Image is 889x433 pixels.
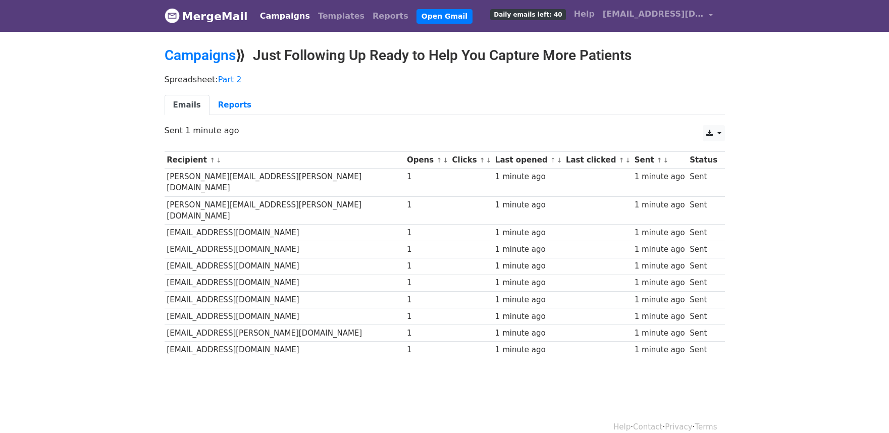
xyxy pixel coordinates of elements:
a: [EMAIL_ADDRESS][DOMAIN_NAME] [599,4,717,28]
span: [EMAIL_ADDRESS][DOMAIN_NAME] [603,8,704,20]
a: Campaigns [256,6,314,26]
td: [EMAIL_ADDRESS][DOMAIN_NAME] [165,241,405,258]
span: Daily emails left: 40 [490,9,565,20]
div: 1 minute ago [635,171,685,183]
a: Emails [165,95,210,116]
div: 1 [407,260,447,272]
a: Help [613,422,631,431]
a: Privacy [665,422,692,431]
a: Terms [695,422,717,431]
a: ↓ [216,156,222,164]
td: [PERSON_NAME][EMAIL_ADDRESS][PERSON_NAME][DOMAIN_NAME] [165,196,405,225]
th: Last clicked [563,152,632,169]
td: [EMAIL_ADDRESS][DOMAIN_NAME] [165,275,405,291]
th: Last opened [493,152,563,169]
td: Sent [687,324,719,341]
div: 1 [407,277,447,289]
div: 1 minute ago [635,260,685,272]
td: Sent [687,342,719,358]
td: [EMAIL_ADDRESS][DOMAIN_NAME] [165,258,405,275]
a: ↑ [210,156,215,164]
td: [EMAIL_ADDRESS][DOMAIN_NAME] [165,342,405,358]
a: Help [570,4,599,24]
a: Open Gmail [416,9,473,24]
td: [PERSON_NAME][EMAIL_ADDRESS][PERSON_NAME][DOMAIN_NAME] [165,169,405,197]
td: Sent [687,275,719,291]
a: Templates [314,6,369,26]
div: 1 minute ago [635,311,685,322]
a: ↑ [436,156,442,164]
div: 1 minute ago [495,227,561,239]
div: 1 minute ago [495,294,561,306]
a: ↑ [657,156,662,164]
img: MergeMail logo [165,8,180,23]
td: [EMAIL_ADDRESS][DOMAIN_NAME] [165,225,405,241]
div: 1 minute ago [635,244,685,255]
a: MergeMail [165,6,248,27]
div: 1 minute ago [495,328,561,339]
div: 1 minute ago [495,260,561,272]
th: Sent [632,152,687,169]
div: 1 [407,199,447,211]
a: Reports [369,6,412,26]
td: Sent [687,291,719,308]
td: Sent [687,225,719,241]
td: Sent [687,241,719,258]
a: Contact [633,422,662,431]
div: 1 minute ago [495,171,561,183]
div: 1 minute ago [635,328,685,339]
th: Status [687,152,719,169]
div: 1 minute ago [635,277,685,289]
td: [EMAIL_ADDRESS][DOMAIN_NAME] [165,308,405,324]
div: 1 [407,171,447,183]
a: ↑ [480,156,485,164]
div: 1 [407,244,447,255]
div: 1 minute ago [495,199,561,211]
div: 1 [407,311,447,322]
a: ↓ [625,156,631,164]
a: ↑ [550,156,556,164]
div: 1 minute ago [495,311,561,322]
div: 1 [407,344,447,356]
div: 1 [407,227,447,239]
th: Opens [404,152,450,169]
td: Sent [687,196,719,225]
div: 1 minute ago [495,244,561,255]
a: ↓ [557,156,562,164]
th: Clicks [450,152,493,169]
a: Part 2 [218,75,242,84]
td: Sent [687,258,719,275]
p: Sent 1 minute ago [165,125,725,136]
a: ↑ [619,156,624,164]
div: 1 minute ago [495,277,561,289]
h2: ⟫ Just Following Up Ready to Help You Capture More Patients [165,47,725,64]
td: Sent [687,169,719,197]
div: 1 minute ago [495,344,561,356]
th: Recipient [165,152,405,169]
div: 1 minute ago [635,199,685,211]
a: Daily emails left: 40 [486,4,569,24]
td: [EMAIL_ADDRESS][DOMAIN_NAME] [165,291,405,308]
div: 1 minute ago [635,344,685,356]
p: Spreadsheet: [165,74,725,85]
div: 1 minute ago [635,227,685,239]
a: Reports [210,95,260,116]
div: 1 minute ago [635,294,685,306]
a: ↓ [486,156,492,164]
div: 1 [407,328,447,339]
td: Sent [687,308,719,324]
a: ↓ [443,156,448,164]
td: [EMAIL_ADDRESS][PERSON_NAME][DOMAIN_NAME] [165,324,405,341]
a: ↓ [663,156,669,164]
a: Campaigns [165,47,236,64]
div: 1 [407,294,447,306]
